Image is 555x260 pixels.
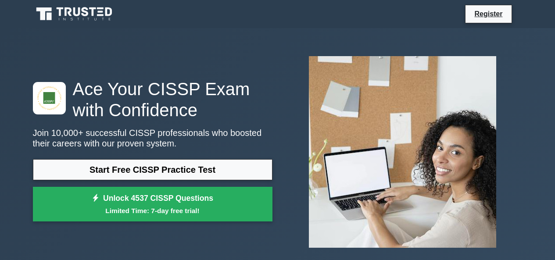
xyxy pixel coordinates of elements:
[44,206,261,216] small: Limited Time: 7-day free trial!
[33,159,272,180] a: Start Free CISSP Practice Test
[33,187,272,222] a: Unlock 4537 CISSP QuestionsLimited Time: 7-day free trial!
[469,8,508,19] a: Register
[33,78,272,121] h1: Ace Your CISSP Exam with Confidence
[33,128,272,149] p: Join 10,000+ successful CISSP professionals who boosted their careers with our proven system.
